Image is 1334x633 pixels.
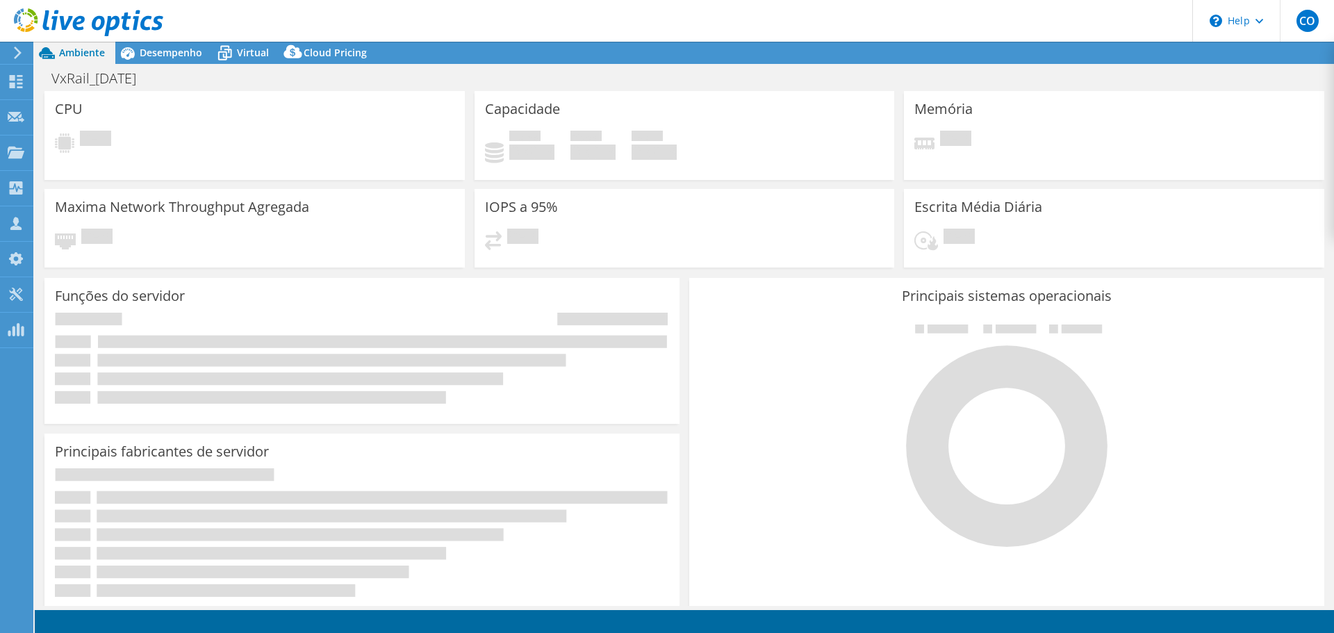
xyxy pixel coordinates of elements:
span: Pendente [507,229,538,247]
span: Virtual [237,46,269,59]
span: Pendente [81,229,113,247]
h3: Funções do servidor [55,288,185,304]
span: Usado [509,131,541,145]
span: Ambiente [59,46,105,59]
span: Pendente [944,229,975,247]
h3: CPU [55,101,83,117]
h4: 0 GiB [632,145,677,160]
h4: 0 GiB [570,145,616,160]
span: CO [1296,10,1319,32]
span: Cloud Pricing [304,46,367,59]
h3: Capacidade [485,101,560,117]
h3: IOPS a 95% [485,199,558,215]
h4: 0 GiB [509,145,554,160]
span: Desempenho [140,46,202,59]
h3: Escrita Média Diária [914,199,1042,215]
h3: Maxima Network Throughput Agregada [55,199,309,215]
svg: \n [1210,15,1222,27]
h3: Principais fabricantes de servidor [55,444,269,459]
h1: VxRail_[DATE] [45,71,158,86]
span: Disponível [570,131,602,145]
span: Pendente [80,131,111,149]
h3: Memória [914,101,973,117]
span: Total [632,131,663,145]
h3: Principais sistemas operacionais [700,288,1314,304]
span: Pendente [940,131,971,149]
